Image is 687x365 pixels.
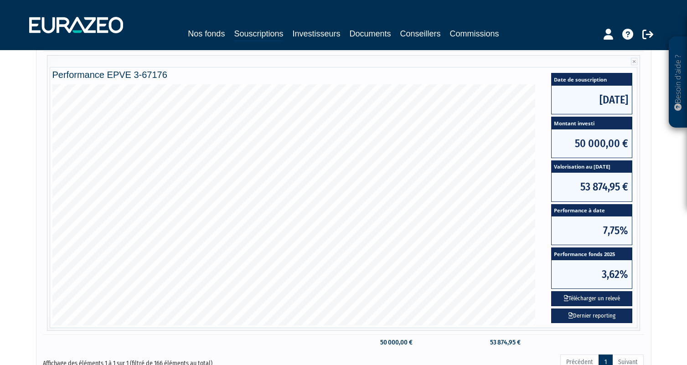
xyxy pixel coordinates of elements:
[552,260,632,288] span: 3,62%
[400,27,441,40] a: Conseillers
[366,334,418,350] td: 50 000,00 €
[350,27,391,40] a: Documents
[292,27,340,40] a: Investisseurs
[552,86,632,114] span: [DATE]
[52,70,635,80] h4: Performance EPVE 3-67176
[551,308,632,324] a: Dernier reporting
[673,41,683,123] p: Besoin d'aide ?
[551,291,632,306] button: Télécharger un relevé
[29,17,123,33] img: 1732889491-logotype_eurazeo_blanc_rvb.png
[552,248,632,260] span: Performance fonds 2025
[450,27,499,40] a: Commissions
[552,173,632,201] span: 53 874,95 €
[552,129,632,158] span: 50 000,00 €
[552,216,632,245] span: 7,75%
[188,27,225,40] a: Nos fonds
[552,73,632,86] span: Date de souscription
[552,205,632,217] span: Performance à date
[552,161,632,173] span: Valorisation au [DATE]
[477,334,525,350] td: 53 874,95 €
[552,117,632,129] span: Montant investi
[234,27,283,41] a: Souscriptions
